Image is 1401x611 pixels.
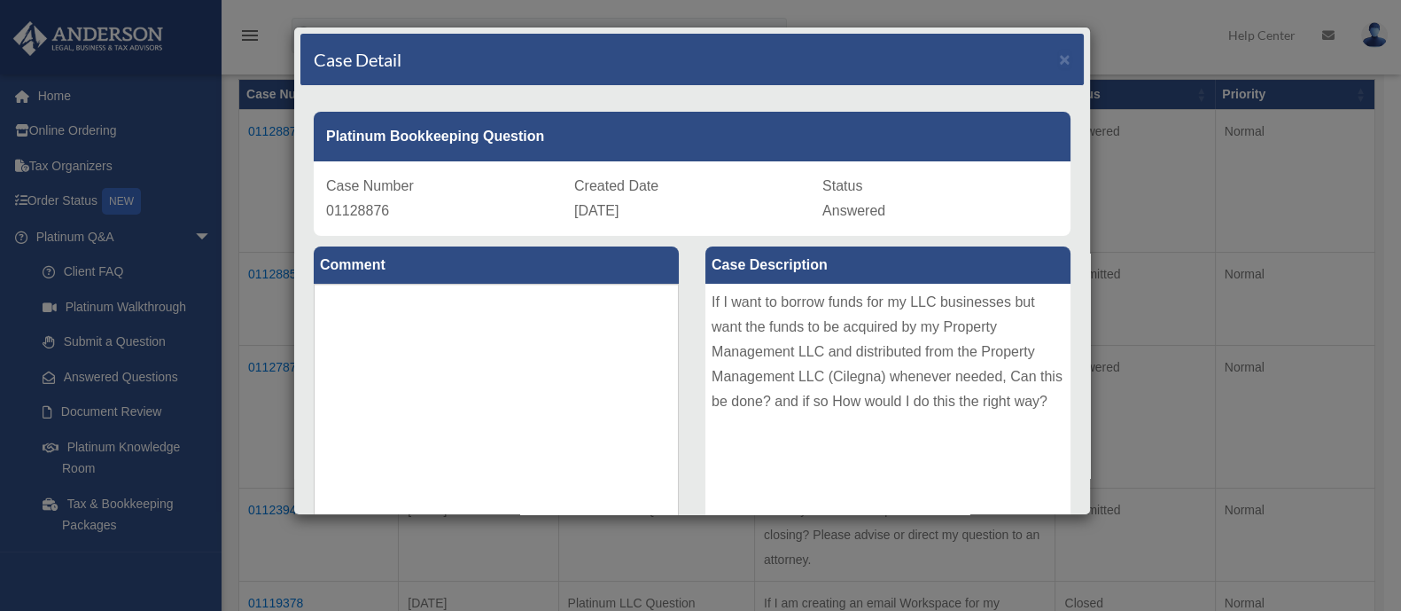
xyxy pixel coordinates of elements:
[1059,49,1070,69] span: ×
[574,203,619,218] span: [DATE]
[314,47,401,72] h4: Case Detail
[822,178,862,193] span: Status
[574,178,658,193] span: Created Date
[314,247,679,284] label: Comment
[326,203,389,218] span: 01128876
[314,112,1070,161] div: Platinum Bookkeeping Question
[1059,50,1070,68] button: Close
[822,203,885,218] span: Answered
[705,247,1070,284] label: Case Description
[326,178,414,193] span: Case Number
[705,284,1070,550] div: If I want to borrow funds for my LLC businesses but want the funds to be acquired by my Property ...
